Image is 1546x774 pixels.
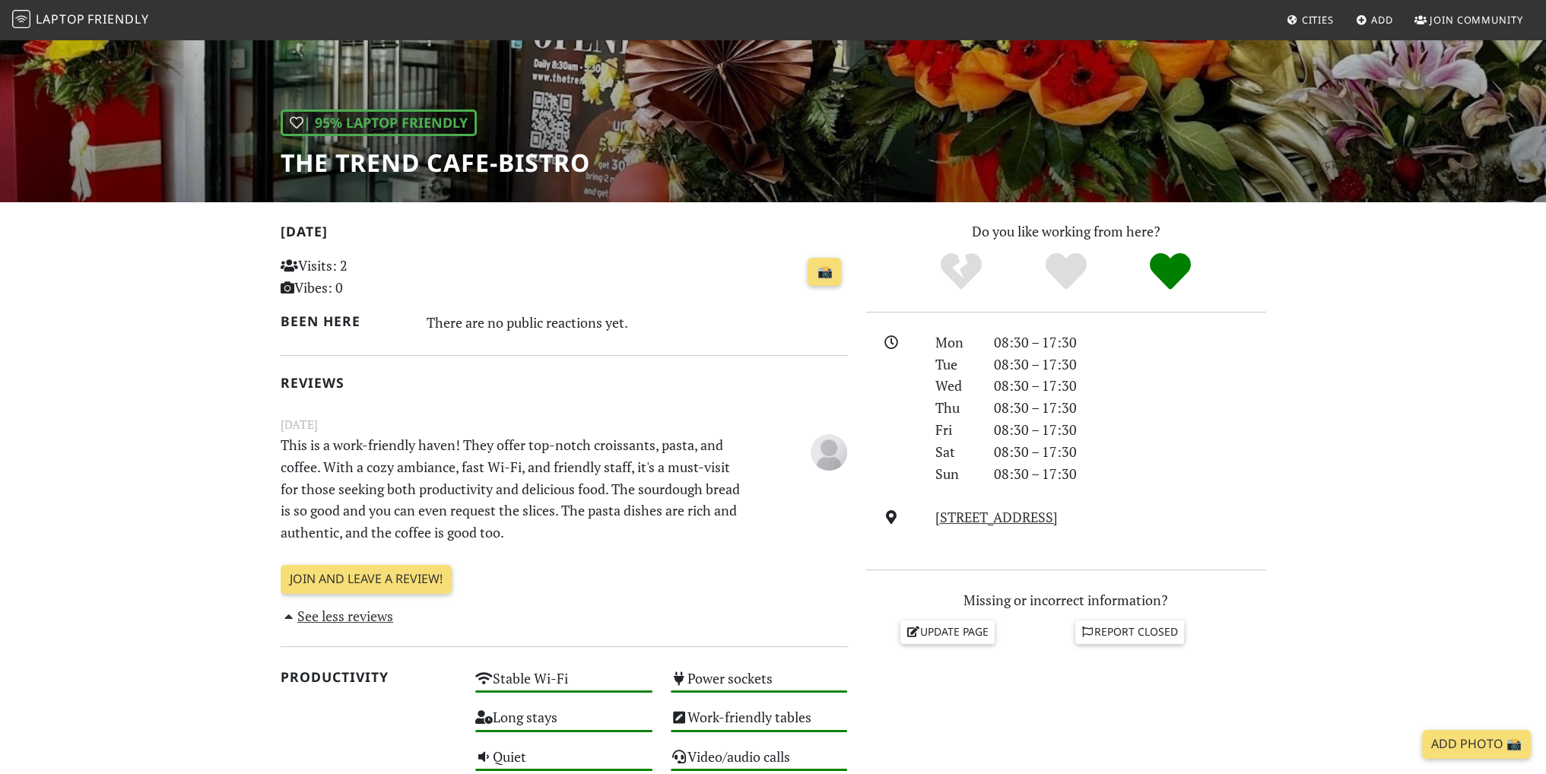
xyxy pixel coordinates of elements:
div: Mon [926,331,984,354]
div: Wed [926,375,984,397]
div: Fri [926,419,984,441]
div: There are no public reactions yet. [427,310,848,335]
a: Report closed [1075,620,1185,643]
div: 08:30 – 17:30 [985,463,1275,485]
h1: The Trend cafe-bistro [281,148,590,177]
div: Tue [926,354,984,376]
a: Join and leave a review! [281,565,452,594]
div: Power sockets [662,666,857,705]
div: 08:30 – 17:30 [985,331,1275,354]
div: Sun [926,463,984,485]
a: [STREET_ADDRESS] [935,508,1058,526]
div: Thu [926,397,984,419]
div: Sat [926,441,984,463]
h2: Been here [281,313,409,329]
div: No [909,251,1014,293]
img: blank-535327c66bd565773addf3077783bbfce4b00ec00e9fd257753287c682c7fa38.png [811,434,847,471]
a: Cities [1281,6,1340,33]
h2: Productivity [281,669,458,685]
div: Yes [1014,251,1119,293]
a: LaptopFriendly LaptopFriendly [12,7,149,33]
a: Add [1350,6,1399,33]
div: 08:30 – 17:30 [985,354,1275,376]
a: Join Community [1408,6,1529,33]
span: Add [1371,13,1393,27]
div: 08:30 – 17:30 [985,419,1275,441]
p: Visits: 2 Vibes: 0 [281,255,458,299]
h2: Reviews [281,375,848,391]
small: [DATE] [271,415,857,434]
a: 📸 [808,258,841,287]
div: 08:30 – 17:30 [985,397,1275,419]
div: Definitely! [1118,251,1223,293]
span: Anonymous [811,442,847,460]
a: Add Photo 📸 [1422,730,1531,759]
p: Do you like working from here? [866,220,1266,243]
div: Work-friendly tables [662,705,857,744]
div: | 95% Laptop Friendly [281,109,477,136]
div: 08:30 – 17:30 [985,441,1275,463]
h2: [DATE] [281,224,848,246]
div: Long stays [466,705,662,744]
span: Laptop [36,11,85,27]
p: Missing or incorrect information? [866,589,1266,611]
a: See less reviews [281,607,394,625]
a: Update page [900,620,995,643]
span: Friendly [87,11,148,27]
img: LaptopFriendly [12,10,30,28]
span: Join Community [1430,13,1523,27]
div: 08:30 – 17:30 [985,375,1275,397]
p: This is a work-friendly haven! They offer top-notch croissants, pasta, and coffee. With a cozy am... [271,434,760,544]
span: Cities [1302,13,1334,27]
div: Stable Wi-Fi [466,666,662,705]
